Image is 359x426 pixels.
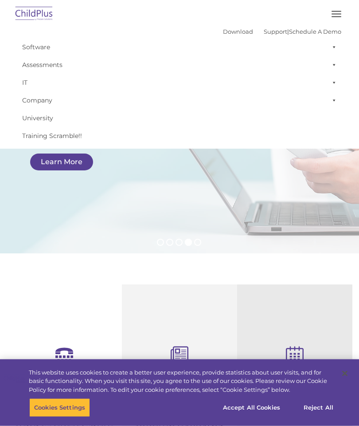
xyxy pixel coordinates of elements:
a: IT [18,74,341,91]
button: Accept All Cookies [218,398,285,417]
button: Reject All [291,398,346,417]
a: Training Scramble!! [18,127,341,145]
a: Support [264,28,287,35]
a: University [18,109,341,127]
a: Software [18,38,341,56]
a: Assessments [18,56,341,74]
a: Company [18,91,341,109]
div: This website uses cookies to create a better user experience, provide statistics about user visit... [29,368,334,394]
a: Download [223,28,253,35]
a: Schedule A Demo [289,28,341,35]
button: Close [335,364,355,383]
font: | [223,28,341,35]
a: Learn More [30,154,93,171]
button: Cookies Settings [29,398,90,417]
img: ChildPlus by Procare Solutions [13,4,55,25]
